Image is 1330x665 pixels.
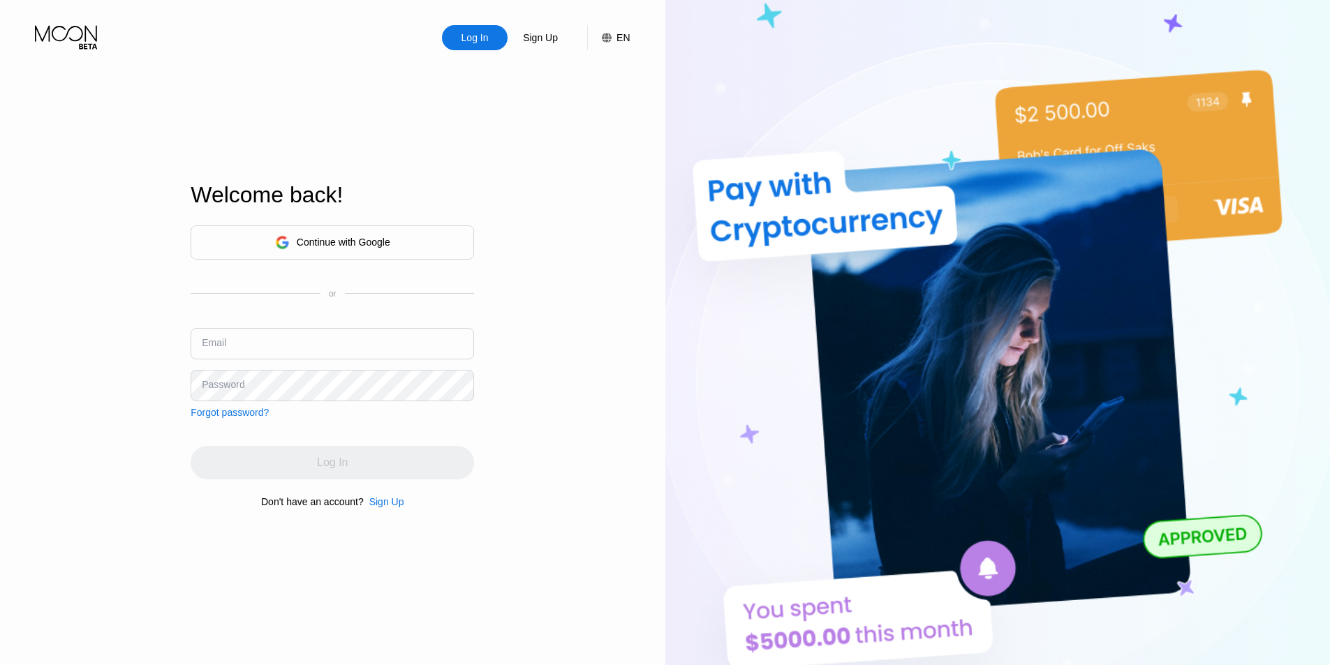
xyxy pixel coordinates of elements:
[297,237,390,248] div: Continue with Google
[364,496,404,507] div: Sign Up
[191,407,269,418] div: Forgot password?
[587,25,630,50] div: EN
[191,225,474,260] div: Continue with Google
[261,496,364,507] div: Don't have an account?
[202,379,244,390] div: Password
[191,182,474,208] div: Welcome back!
[369,496,404,507] div: Sign Up
[616,32,630,43] div: EN
[442,25,508,50] div: Log In
[460,31,490,45] div: Log In
[508,25,573,50] div: Sign Up
[522,31,559,45] div: Sign Up
[329,289,337,299] div: or
[202,337,226,348] div: Email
